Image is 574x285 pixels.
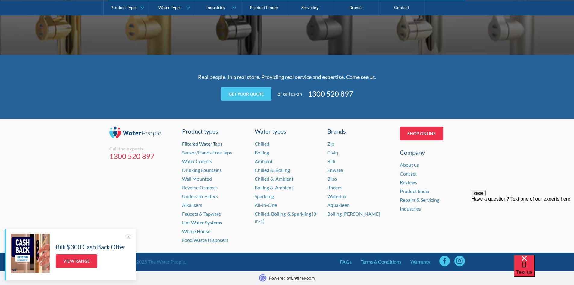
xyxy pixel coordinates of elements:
img: Billi $300 Cash Back Offer [11,234,50,273]
a: Enware [327,167,343,173]
a: Zip [327,141,334,147]
div: Company [400,148,465,157]
a: Water types [255,127,320,136]
div: Industries [206,5,225,10]
a: Get your quote [221,87,271,101]
a: Wall Mounted [182,176,212,182]
a: EngineRoom [291,275,315,280]
a: Undersink Filters [182,193,218,199]
div: © Copyright 2025 The Water People. [109,258,186,265]
a: Water Coolers [182,158,212,164]
a: Boiling [255,150,269,155]
a: Terms & Conditions [361,258,401,265]
div: Water Types [158,5,181,10]
div: Call the experts [109,146,174,152]
a: Chilled, Boiling & Sparkling (3-in-1) [255,211,318,224]
a: 1300 520 897 [308,88,353,99]
a: Civiq [327,150,338,155]
a: Industries [400,206,421,211]
p: Powered by [269,275,315,281]
a: All-in-One [255,202,277,208]
a: Sensor/Hands Free Taps [182,150,232,155]
a: Product finder [400,188,430,194]
a: 1300 520 897 [109,152,174,161]
a: Filtered Water Taps [182,141,222,147]
h5: Billi $300 Cash Back Offer [56,242,125,251]
a: Reverse Osmosis [182,185,218,190]
a: Contact [400,171,417,176]
p: Real people. In a real store. Providing real service and expertise. Come see us. [170,73,405,81]
a: Aquakleen [327,202,350,208]
div: or call us on [278,90,302,97]
a: FAQs [340,258,352,265]
a: Faucets & Tapware [182,211,221,217]
a: Waterlux [327,193,347,199]
a: Food Waste Disposers [182,237,228,243]
a: Bibo [327,176,337,182]
a: Alkalisers [182,202,202,208]
a: Shop Online [400,127,443,140]
a: About us [400,162,419,168]
a: Product types [182,127,247,136]
a: Boiling [PERSON_NAME] [327,211,380,217]
a: Warranty [410,258,430,265]
a: Billi [327,158,335,164]
a: Rheem [327,185,342,190]
a: Chilled & Boiling [255,167,290,173]
a: Hot Water Systems [182,220,222,225]
a: Ambient [255,158,273,164]
a: Sparkling [255,193,274,199]
a: Chilled [255,141,269,147]
div: Product Types [111,5,137,10]
a: Drinking Fountains [182,167,222,173]
iframe: podium webchat widget prompt [472,190,574,262]
a: Whole House [182,228,210,234]
iframe: podium webchat widget bubble [514,255,574,285]
a: Reviews [400,179,417,185]
a: Repairs & Servicing [400,197,439,203]
a: Boiling & Ambient [255,185,293,190]
a: Chilled & Ambient [255,176,293,182]
div: Brands [327,127,392,136]
a: View Range [56,254,97,268]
